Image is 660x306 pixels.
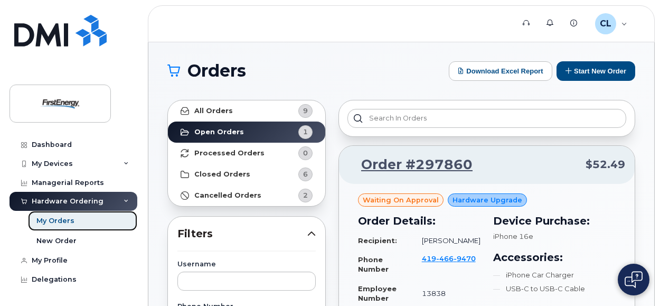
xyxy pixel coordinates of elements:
[168,122,325,143] a: Open Orders1
[177,261,316,268] label: Username
[168,100,325,122] a: All Orders9
[358,236,397,245] strong: Recipient:
[303,190,308,200] span: 2
[194,170,250,179] strong: Closed Orders
[168,143,325,164] a: Processed Orders0
[168,185,325,206] a: Cancelled Orders2
[557,61,635,81] button: Start New Order
[348,155,473,174] a: Order #297860
[493,249,616,265] h3: Accessories:
[493,232,533,240] span: iPhone 16e
[422,254,476,273] a: 4194669470
[422,254,476,263] span: 419
[363,195,439,205] span: Waiting On Approval
[194,128,244,136] strong: Open Orders
[194,149,265,157] strong: Processed Orders
[412,231,480,250] td: [PERSON_NAME]
[303,106,308,116] span: 9
[358,213,480,229] h3: Order Details:
[303,148,308,158] span: 0
[347,109,626,128] input: Search in orders
[625,271,643,288] img: Open chat
[177,226,307,242] span: Filters
[449,61,552,81] button: Download Excel Report
[436,254,454,263] span: 466
[493,270,616,280] li: iPhone Car Charger
[493,284,616,294] li: USB-C to USB-C Cable
[194,107,233,115] strong: All Orders
[454,254,476,263] span: 9470
[194,191,261,200] strong: Cancelled Orders
[303,169,308,179] span: 6
[303,127,308,137] span: 1
[452,195,522,205] span: Hardware Upgrade
[168,164,325,185] a: Closed Orders6
[187,63,246,79] span: Orders
[358,255,389,274] strong: Phone Number
[358,284,397,303] strong: Employee Number
[586,157,625,172] span: $52.49
[493,213,616,229] h3: Device Purchase:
